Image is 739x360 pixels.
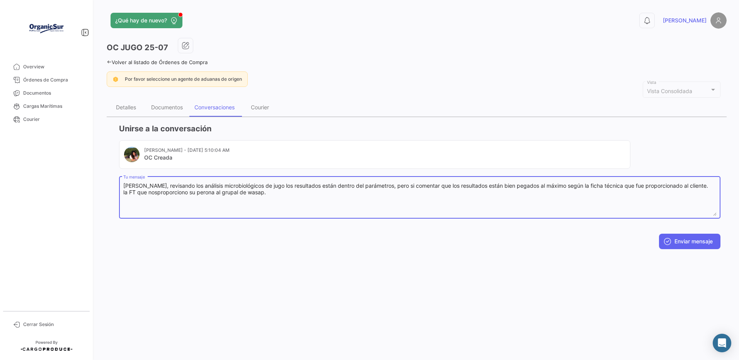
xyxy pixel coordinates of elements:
mat-card-title: OC Creada [144,154,230,161]
mat-card-subtitle: [PERSON_NAME] - [DATE] 5:10:04 AM [144,147,230,154]
button: ¿Qué hay de nuevo? [111,13,182,28]
img: sara.jpg [124,147,140,162]
mat-select-trigger: Vista Consolidada [647,88,692,94]
a: Overview [6,60,87,73]
button: Enviar mensaje [659,234,720,249]
div: Detalles [116,104,136,110]
span: Courier [23,116,83,123]
div: Courier [251,104,269,110]
a: Volver al listado de Órdenes de Compra [107,59,208,65]
span: Cargas Marítimas [23,103,83,110]
div: Conversaciones [194,104,235,110]
img: Logo+OrganicSur.png [27,9,66,48]
span: Overview [23,63,83,70]
span: Órdenes de Compra [23,76,83,83]
span: Por favor seleccione un agente de aduanas de origen [125,76,242,82]
img: placeholder-user.png [710,12,727,29]
h3: OC JUGO 25-07 [107,42,168,53]
a: Órdenes de Compra [6,73,87,87]
div: Documentos [151,104,183,110]
div: Abrir Intercom Messenger [713,334,731,352]
span: Documentos [23,90,83,97]
a: Cargas Marítimas [6,100,87,113]
a: Courier [6,113,87,126]
span: ¿Qué hay de nuevo? [115,17,167,24]
span: Cerrar Sesión [23,321,83,328]
h3: Unirse a la conversación [119,123,720,134]
span: [PERSON_NAME] [663,17,707,24]
a: Documentos [6,87,87,100]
